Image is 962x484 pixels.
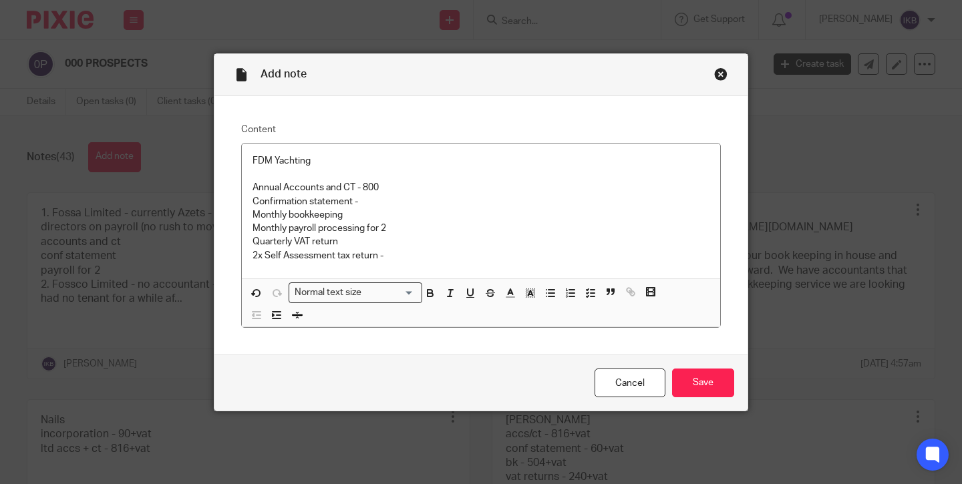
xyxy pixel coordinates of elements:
span: Normal text size [292,286,365,300]
label: Content [241,123,721,136]
div: Search for option [289,282,422,303]
input: Search for option [366,286,414,300]
p: Confirmation statement - [253,195,709,208]
p: 2x Self Assessment tax return - [253,249,709,262]
div: Close this dialog window [714,67,728,81]
span: Add note [261,69,307,79]
p: Monthly bookkeeping [253,208,709,222]
p: Quarterly VAT return [253,235,709,248]
p: Annual Accounts and CT - 800 [253,181,709,194]
p: Monthly payroll processing for 2 [253,222,709,235]
p: FDM Yachting [253,154,709,168]
a: Cancel [595,369,665,397]
input: Save [672,369,734,397]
